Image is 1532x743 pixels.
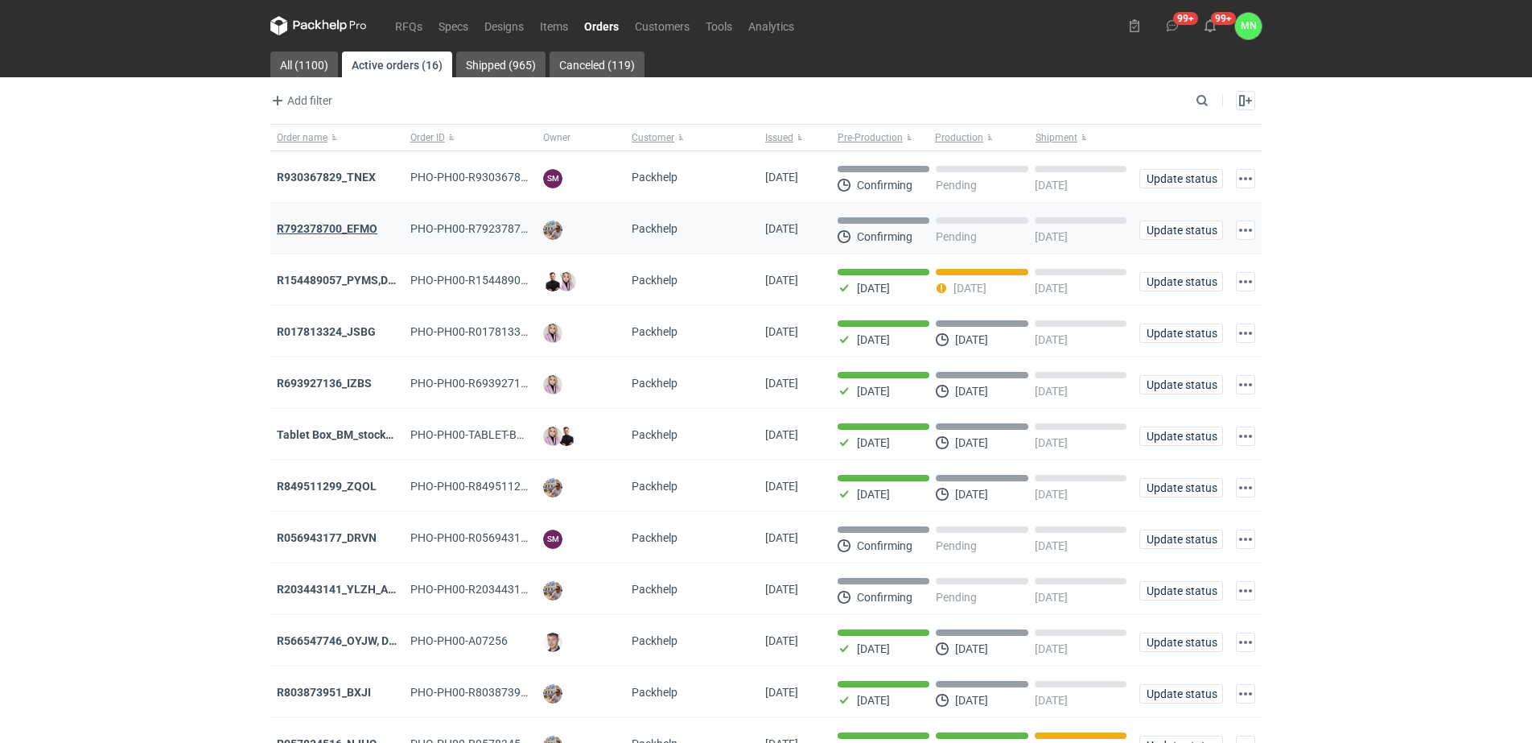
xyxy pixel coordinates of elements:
p: [DATE] [953,282,986,295]
img: Tomasz Kubiak [543,272,562,291]
button: Update status [1139,427,1223,446]
a: RFQs [387,16,430,35]
img: Michał Palasek [543,221,562,240]
a: Items [532,16,576,35]
img: Klaudia Wiśniewska [543,324,562,343]
button: Pre-Production [831,125,932,151]
button: Update status [1139,633,1223,652]
a: R930367829_TNEX [277,171,376,184]
a: Tools [698,16,740,35]
span: PHO-PH00-R203443141_YLZH_AHYW [410,583,602,596]
a: R803873951_BXJI [277,686,371,699]
span: Update status [1147,482,1216,493]
strong: R792378700_EFMO [277,222,377,235]
strong: R566547746_OYJW, DJBN, GRPP, KNRI, OYBW, UUIL [277,634,659,647]
p: [DATE] [955,642,988,655]
button: MN [1235,13,1262,39]
img: Maciej Sikora [543,633,562,652]
button: Update status [1139,684,1223,704]
span: Update status [1147,225,1216,236]
span: Update status [1147,276,1216,287]
span: PHO-PH00-R017813324_JSBG [410,325,566,338]
span: PHO-PH00-R849511299_ZQOL [410,480,567,493]
button: Update status [1139,324,1223,343]
a: R566547746_OYJW, DJBN, [PERSON_NAME], [PERSON_NAME], OYBW, UUIL [277,634,659,647]
a: Customers [627,16,698,35]
a: All (1100) [270,52,338,77]
p: [DATE] [955,385,988,398]
button: Add filter [267,91,333,110]
p: [DATE] [1035,642,1068,655]
button: Actions [1236,581,1255,601]
a: Active orders (16) [342,52,452,77]
span: Update status [1147,585,1216,596]
a: Analytics [740,16,802,35]
span: PHO-PH00-R693927136_IZBS [410,377,562,390]
button: Actions [1236,375,1255,394]
a: Shipped (965) [456,52,546,77]
button: Order ID [404,125,537,151]
button: Update status [1139,272,1223,291]
p: Pending [936,179,977,192]
button: Customer [625,125,759,151]
button: Actions [1236,530,1255,549]
span: Update status [1147,688,1216,700]
button: Actions [1236,272,1255,291]
strong: R017813324_JSBG [277,325,376,338]
button: Actions [1236,478,1255,497]
span: Packhelp [632,583,677,596]
span: 25/09/2025 [765,377,798,390]
a: R693927136_IZBS [277,377,372,390]
p: [DATE] [1035,333,1068,346]
span: Update status [1147,637,1216,648]
button: Shipment [1032,125,1133,151]
span: 01/10/2025 [765,171,798,184]
img: Klaudia Wiśniewska [543,375,562,394]
p: Confirming [857,591,912,604]
button: 99+ [1159,13,1185,39]
p: [DATE] [955,694,988,707]
p: [DATE] [1035,179,1068,192]
span: Packhelp [632,377,677,390]
figcaption: SM [543,530,562,549]
a: Canceled (119) [550,52,645,77]
p: [DATE] [1035,385,1068,398]
span: Update status [1147,379,1216,390]
span: Production [935,131,983,144]
a: R203443141_YLZH_AHYW [277,583,413,596]
input: Search [1192,91,1244,110]
span: Packhelp [632,171,677,184]
p: [DATE] [857,642,890,655]
img: Michał Palasek [543,684,562,704]
a: R154489057_PYMS,DEPJ,PVJP [277,274,438,287]
svg: Packhelp Pro [270,16,367,35]
span: PHO-PH00-R792378700_EFMO [410,222,569,235]
a: Orders [576,16,627,35]
span: 25/09/2025 [765,428,798,441]
span: Issued [765,131,793,144]
span: Add filter [268,91,332,110]
a: Designs [476,16,532,35]
button: Actions [1236,221,1255,240]
p: Pending [936,591,977,604]
p: [DATE] [1035,436,1068,449]
span: Update status [1147,173,1216,184]
span: Packhelp [632,634,677,647]
button: Update status [1139,478,1223,497]
p: [DATE] [1035,230,1068,243]
p: [DATE] [955,333,988,346]
p: [DATE] [857,385,890,398]
span: PHO-PH00-R154489057_PYMS,DEPJ,PVJP [410,274,628,287]
button: 99+ [1197,13,1223,39]
div: Małgorzata Nowotna [1235,13,1262,39]
span: PHO-PH00-R803873951_BXJI [410,686,562,699]
button: Production [932,125,1032,151]
button: Update status [1139,375,1223,394]
span: Packhelp [632,686,677,699]
span: Packhelp [632,222,677,235]
button: Actions [1236,684,1255,704]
